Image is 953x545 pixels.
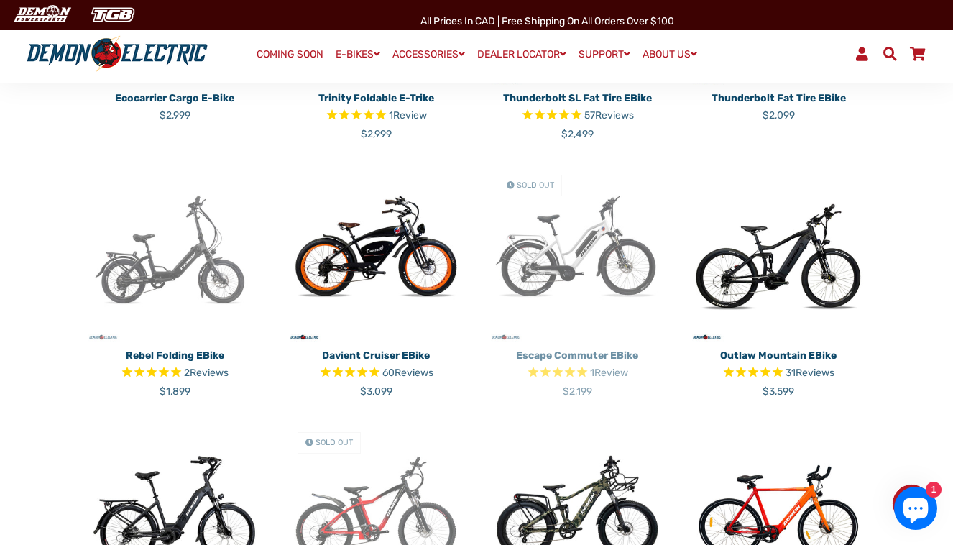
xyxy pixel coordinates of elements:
[387,44,470,65] a: ACCESSORIES
[595,109,634,122] span: Reviews
[487,86,667,142] a: Thunderbolt SL Fat Tire eBike Rated 4.9 out of 5 stars 57 reviews $2,499
[563,385,592,398] span: $2,199
[286,86,466,142] a: Trinity Foldable E-Trike Rated 5.0 out of 5 stars 1 reviews $2,999
[689,91,868,106] p: Thunderbolt Fat Tire eBike
[574,44,635,65] a: SUPPORT
[286,108,466,124] span: Rated 5.0 out of 5 stars 1 reviews
[7,3,76,27] img: Demon Electric
[160,109,190,122] span: $2,999
[83,3,142,27] img: TGB Canada
[796,367,834,379] span: Reviews
[594,367,628,379] span: Review
[85,343,264,399] a: Rebel Folding eBike Rated 5.0 out of 5 stars 2 reviews $1,899
[85,365,264,382] span: Rated 5.0 out of 5 stars 2 reviews
[472,44,571,65] a: DEALER LOCATOR
[286,343,466,399] a: Davient Cruiser eBike Rated 4.8 out of 5 stars 60 reviews $3,099
[252,45,328,65] a: COMING SOON
[487,163,667,343] a: Escape Commuter eBike - Demon Electric Sold Out
[316,438,353,447] span: Sold Out
[85,91,264,106] p: Ecocarrier Cargo E-Bike
[286,163,466,343] img: Davient Cruiser eBike - Demon Electric
[361,128,392,140] span: $2,999
[637,44,702,65] a: ABOUT US
[763,109,795,122] span: $2,099
[22,35,213,73] img: Demon Electric logo
[85,348,264,363] p: Rebel Folding eBike
[160,385,190,398] span: $1,899
[517,180,554,190] span: Sold Out
[487,343,667,399] a: Escape Commuter eBike Rated 5.0 out of 5 stars 1 reviews $2,199
[286,91,466,106] p: Trinity Foldable E-Trike
[561,128,594,140] span: $2,499
[286,365,466,382] span: Rated 4.8 out of 5 stars 60 reviews
[689,343,868,399] a: Outlaw Mountain eBike Rated 4.8 out of 5 stars 31 reviews $3,599
[360,385,392,398] span: $3,099
[393,109,427,122] span: Review
[763,385,794,398] span: $3,599
[890,487,942,533] inbox-online-store-chat: Shopify online store chat
[395,367,433,379] span: Reviews
[590,367,628,379] span: 1 reviews
[487,108,667,124] span: Rated 4.9 out of 5 stars 57 reviews
[286,348,466,363] p: Davient Cruiser eBike
[487,348,667,363] p: Escape Commuter eBike
[184,367,229,379] span: 2 reviews
[85,163,264,343] img: Rebel Folding eBike - Demon Electric
[487,365,667,382] span: Rated 5.0 out of 5 stars 1 reviews
[331,44,385,65] a: E-BIKES
[420,15,674,27] span: All Prices in CAD | Free shipping on all orders over $100
[487,91,667,106] p: Thunderbolt SL Fat Tire eBike
[689,163,868,343] img: Outlaw Mountain eBike - Demon Electric
[786,367,834,379] span: 31 reviews
[689,86,868,123] a: Thunderbolt Fat Tire eBike $2,099
[389,109,427,122] span: 1 reviews
[689,348,868,363] p: Outlaw Mountain eBike
[584,109,634,122] span: 57 reviews
[190,367,229,379] span: Reviews
[487,163,667,343] img: Escape Commuter eBike - Demon Electric
[689,365,868,382] span: Rated 4.8 out of 5 stars 31 reviews
[85,86,264,123] a: Ecocarrier Cargo E-Bike $2,999
[382,367,433,379] span: 60 reviews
